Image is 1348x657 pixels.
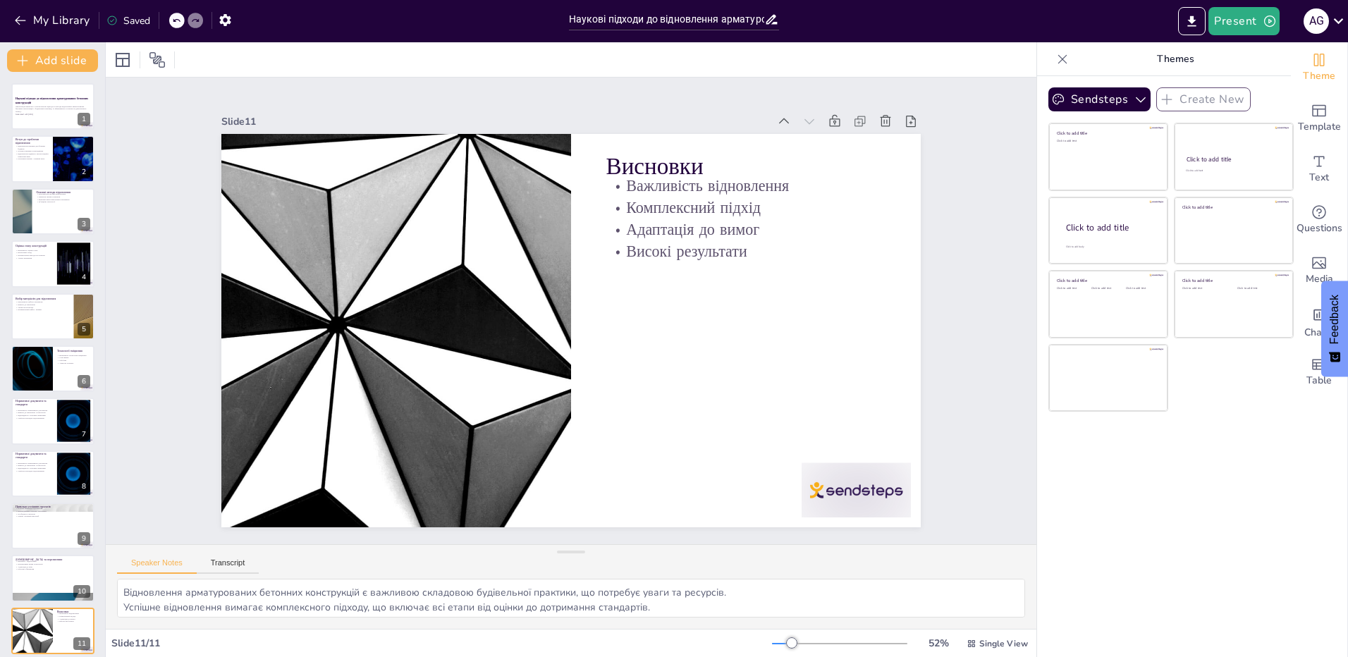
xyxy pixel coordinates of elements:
[149,51,166,68] span: Position
[16,567,90,570] p: Ресурсні обмеження
[1291,93,1347,144] div: Add ready made slides
[1291,347,1347,398] div: Add a table
[1306,373,1332,388] span: Table
[78,480,90,493] div: 8
[645,336,696,617] p: Адаптація до вимог
[78,218,90,231] div: 3
[11,9,96,32] button: My Library
[57,618,90,620] p: Адаптація до вимог
[16,465,53,467] p: Вимоги до матеріалів і технологій
[1126,287,1158,290] div: Click to add text
[16,257,53,259] p: Аналіз матеріалів
[16,515,90,518] p: Малий і великий масштаб
[16,563,90,565] p: Перспективи нових технологій
[1297,221,1342,236] span: Questions
[1237,287,1282,290] div: Click to add text
[1291,42,1347,93] div: Change the overall theme
[16,97,88,104] strong: Наукові підходи до відновлення арматурованих бетонних конструкцій
[57,613,90,615] p: Важливість відновлення
[16,303,70,306] p: Вимоги до матеріалів
[16,512,90,515] p: Особливості проектів
[1048,87,1151,111] button: Sendsteps
[117,558,197,574] button: Speaker Notes
[16,469,53,472] p: Серйозні наслідки недотримання
[11,345,94,392] div: https://cdn.sendsteps.com/images/logo/sendsteps_logo_white.pnghttps://cdn.sendsteps.com/images/lo...
[16,467,53,469] p: Відповідність сучасним практикам
[1186,169,1280,173] div: Click to add text
[78,271,90,283] div: 4
[1291,296,1347,347] div: Add charts and graphs
[623,338,674,619] p: Високі результати
[117,579,1025,618] textarea: Відновлення арматурованих бетонних конструкцій є важливою складовою будівельної практики, що потр...
[667,333,718,614] p: Комплексний підхід
[36,190,90,195] p: Основні методи відновлення
[36,195,90,198] p: Переваги заміни елементів
[16,505,90,509] p: Приклади успішних проектів
[16,412,53,415] p: Вимоги до матеріалів і технологій
[1208,7,1279,35] button: Present
[1309,170,1329,185] span: Text
[16,508,90,510] p: Успішні приклади відновлення
[16,137,49,145] p: Вступ до проблеми відновлення
[11,293,94,340] div: https://cdn.sendsteps.com/images/logo/sendsteps_logo_white.pnghttps://cdn.sendsteps.com/images/lo...
[78,532,90,545] div: 9
[16,510,90,513] p: Впровадження сучасних технологій
[78,113,90,125] div: 1
[73,637,90,650] div: 11
[16,300,70,303] p: Критичність вибору матеріалів
[36,198,90,201] p: Використання композитних матеріалів
[78,375,90,388] div: 6
[1178,7,1206,35] button: Export to PowerPoint
[16,415,53,417] p: Відповідність сучасним практикам
[688,331,739,612] p: Важливість відновлення
[16,452,53,460] p: Нормативні документи та стандарти
[1298,119,1341,135] span: Template
[11,503,94,549] div: 9
[1057,140,1158,143] div: Click to add text
[1057,130,1158,136] div: Click to add title
[1291,144,1347,195] div: Add text boxes
[1066,222,1156,234] div: Click to add title
[1156,87,1251,111] button: Create New
[16,306,70,309] p: Умови експлуатації
[57,354,90,357] p: Важливість технологій зміцнення
[111,49,134,71] div: Layout
[16,308,70,311] p: Неправильний вибір - ризики
[921,637,955,650] div: 52 %
[11,608,94,654] div: 11
[1306,271,1333,287] span: Media
[1182,204,1283,209] div: Click to add title
[57,362,90,364] p: Армуючі волокна
[36,193,90,196] p: Різноманіття методів відновлення
[979,638,1028,649] span: Single View
[57,357,90,360] p: Стягування
[78,323,90,336] div: 5
[1304,7,1329,35] button: A G
[11,83,94,130] div: https://cdn.sendsteps.com/images/logo/sendsteps_logo_white.pnghttps://cdn.sendsteps.com/images/lo...
[16,252,53,254] p: Візуальний огляд
[106,14,150,27] div: Saved
[16,557,90,561] p: [DEMOGRAPHIC_DATA] та перспективи
[16,462,53,465] p: Важливість нормативних документів
[7,49,98,72] button: Add slide
[73,585,90,598] div: 10
[57,620,90,623] p: Високі результати
[11,555,94,601] div: 10
[569,9,765,30] input: Insert title
[16,244,53,248] p: Оцінка стану конструкцій
[1182,278,1283,283] div: Click to add title
[11,450,94,497] div: 8
[57,615,90,618] p: Комплексний підхід
[57,349,90,353] p: Технології зміцнення
[16,105,90,113] p: Презентація висвітлює сучасні наукові підходи та методи відновлення арматурованих бетонних констр...
[1066,245,1155,249] div: Click to add body
[16,249,53,252] p: Важливість оцінки стану
[16,565,90,568] p: Адаптація до змін
[78,166,90,178] div: 2
[1291,245,1347,296] div: Add images, graphics, shapes or video
[11,188,94,235] div: https://cdn.sendsteps.com/images/logo/sendsteps_logo_white.pnghttps://cdn.sendsteps.com/images/lo...
[11,398,94,444] div: 7
[16,254,53,257] p: Неразрушаючі методи тестування
[1321,281,1348,376] button: Feedback - Show survey
[1291,195,1347,245] div: Get real-time input from your audience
